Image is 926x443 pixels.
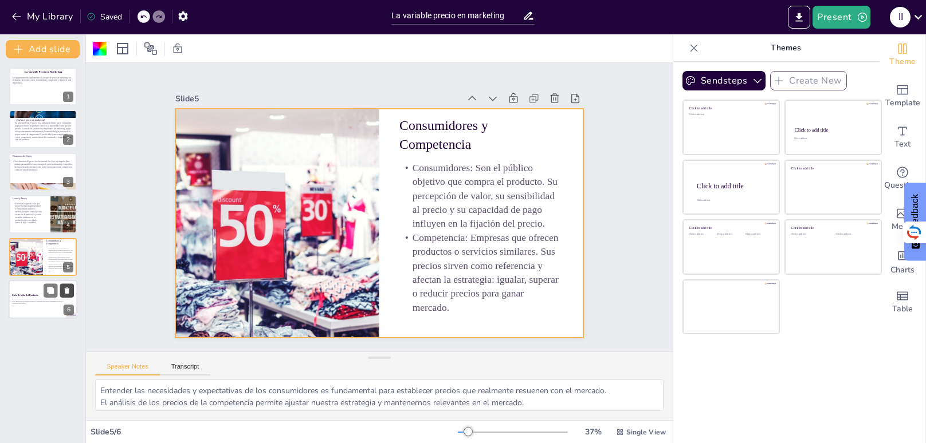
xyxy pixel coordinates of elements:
[880,240,925,282] div: Add charts and graphs
[389,233,559,333] p: Competencia: Empresas que ofrecen productos o servicios similares. Sus precios sirven como refere...
[717,233,743,236] div: Click to add text
[60,156,73,170] button: Delete Slide
[6,40,80,58] button: Add slide
[60,199,73,212] button: Delete Slide
[60,113,73,127] button: Delete Slide
[885,97,920,109] span: Template
[13,197,57,200] p: Costos y Precio
[64,304,74,315] div: 6
[890,7,911,27] div: I I
[9,238,77,276] div: 5
[9,7,78,26] button: My Library
[813,6,870,29] button: Present
[788,6,810,29] button: Export to PowerPoint
[892,220,914,233] span: Media
[889,56,916,68] span: Theme
[626,428,666,437] span: Single View
[95,363,160,375] button: Speaker Notes
[890,264,915,276] span: Charts
[880,34,925,76] div: Change the overall theme
[689,233,715,236] div: Click to add text
[697,181,770,189] div: Click to add title
[904,183,926,260] button: Feedback - Show survey
[44,113,57,127] button: Duplicate Slide
[910,194,920,234] span: Feedback
[880,117,925,158] div: Add text boxes
[9,195,77,233] div: 4
[689,106,771,110] div: Click to add title
[44,283,57,297] button: Duplicate Slide
[113,39,132,58] div: Layout
[9,153,77,191] div: 3
[16,118,77,122] p: ¿Qué es el precio en marketing?
[697,199,769,201] div: Click to add body
[44,242,57,255] button: Duplicate Slide
[160,363,211,375] button: Transcript
[60,71,73,85] button: Delete Slide
[9,280,77,319] div: 6
[12,298,74,302] p: El ciclo de vida del producto incluye varias fases: introducción, crecimiento, madurez y declive....
[60,283,74,297] button: Delete Slide
[9,110,77,148] div: 2
[63,92,73,102] div: 1
[12,160,73,171] p: Los elementos del precio son los factores clave que una empresa debe analizar para establecer una...
[405,118,571,173] p: Consumidores y Competencia
[791,226,873,230] div: Click to add title
[60,242,73,255] button: Delete Slide
[95,379,664,411] textarea: Entender las necesidades y expectativas de los consumidores es fundamental para establecer precio...
[880,76,925,117] div: Add ready made slides
[87,11,122,22] div: Saved
[91,426,458,437] div: Slide 5 / 6
[579,426,607,437] div: 37 %
[63,220,73,230] div: 4
[63,177,73,187] div: 3
[12,294,38,296] strong: Ciclo de Vida del Producto
[144,42,158,56] span: Position
[836,233,872,236] div: Click to add text
[46,239,73,246] p: Consumidores y Competencia
[689,226,771,230] div: Click to add title
[689,113,771,116] div: Click to add text
[13,202,42,224] p: Son todos los gastos en los que incurre la empresa para producir y comercializar un bien o servic...
[12,302,74,304] p: Generated with [URL]
[892,303,913,315] span: Table
[745,233,771,236] div: Click to add text
[46,258,73,272] p: Competencia: Empresas que ofrecen productos o servicios similares. Sus precios sirven como refere...
[13,76,73,84] p: En esta presentación, exploraremos el concepto de precio en marketing, sus elementos clave como c...
[791,233,827,236] div: Click to add text
[682,71,766,90] button: Sendsteps
[703,34,868,62] p: Themes
[13,155,73,158] p: Elementos del Precio
[880,199,925,240] div: Add images, graphics, shapes or video
[894,138,911,151] span: Text
[884,179,921,192] span: Questions
[791,166,873,170] div: Click to add title
[44,71,57,85] button: Duplicate Slide
[44,199,57,212] button: Duplicate Slide
[770,71,847,90] button: Create New
[187,73,470,113] div: Slide 5
[63,262,73,272] div: 5
[44,156,57,170] button: Duplicate Slide
[9,68,77,105] div: 1
[63,135,73,145] div: 2
[795,127,871,133] div: Click to add title
[13,121,73,141] p: En mercadotecnia, el precio es la cantidad de dinero que el consumidor paga para obtener un produ...
[880,282,925,323] div: Add a table
[46,247,73,258] p: Consumidores: Son el público objetivo que compra el producto. Su percepción de valor, su sensibil...
[794,138,870,140] div: Click to add text
[25,70,62,73] strong: La Variable Precio en Marketing
[397,163,567,250] p: Consumidores: Son el público objetivo que compra el producto. Su percepción de valor, su sensibil...
[890,6,911,29] button: I I
[880,158,925,199] div: Get real-time input from your audience
[391,7,522,24] input: Insert title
